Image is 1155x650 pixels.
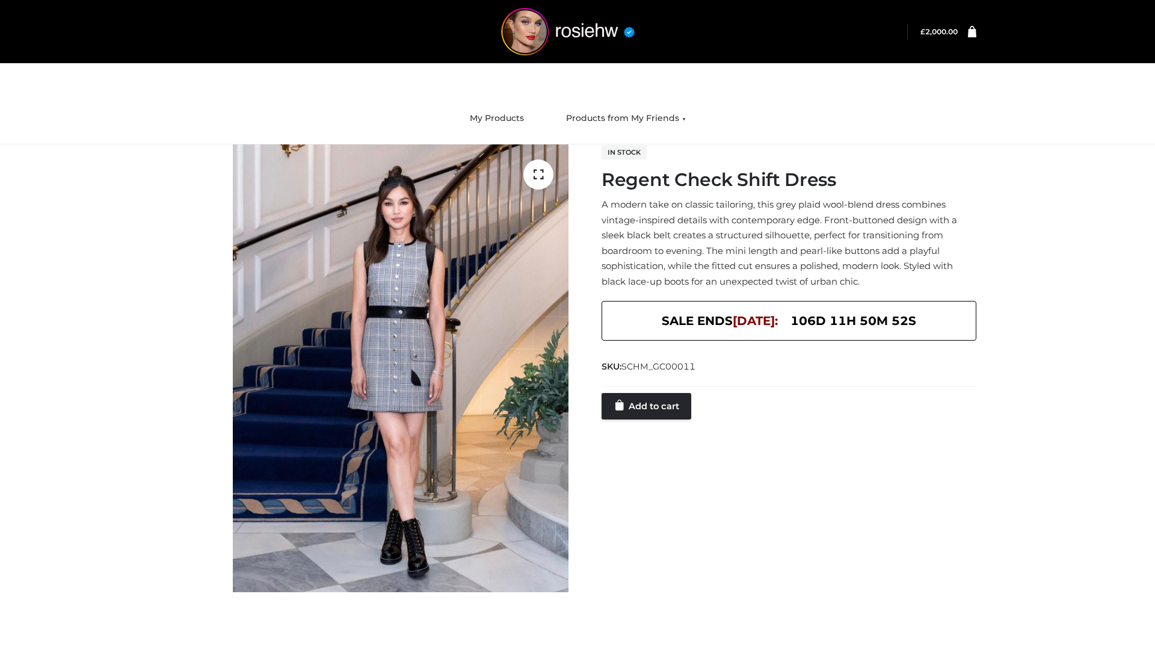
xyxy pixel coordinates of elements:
div: SALE ENDS [602,301,976,341]
span: [DATE]: [733,314,778,328]
img: Regent Check Shift Dress [233,144,568,592]
span: £ [920,27,925,36]
img: rosiehw [478,8,658,55]
p: A modern take on classic tailoring, this grey plaid wool-blend dress combines vintage-inspired de... [602,197,976,289]
a: £2,000.00 [920,27,958,36]
a: Add to cart [602,393,691,419]
span: SCHM_GC00011 [621,361,695,372]
a: My Products [461,105,533,132]
a: Products from My Friends [557,105,695,132]
bdi: 2,000.00 [920,27,958,36]
span: 106d 11h 50m 52s [790,311,916,331]
span: In stock [602,145,647,159]
span: SKU: [602,359,697,374]
h1: Regent Check Shift Dress [602,169,976,191]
